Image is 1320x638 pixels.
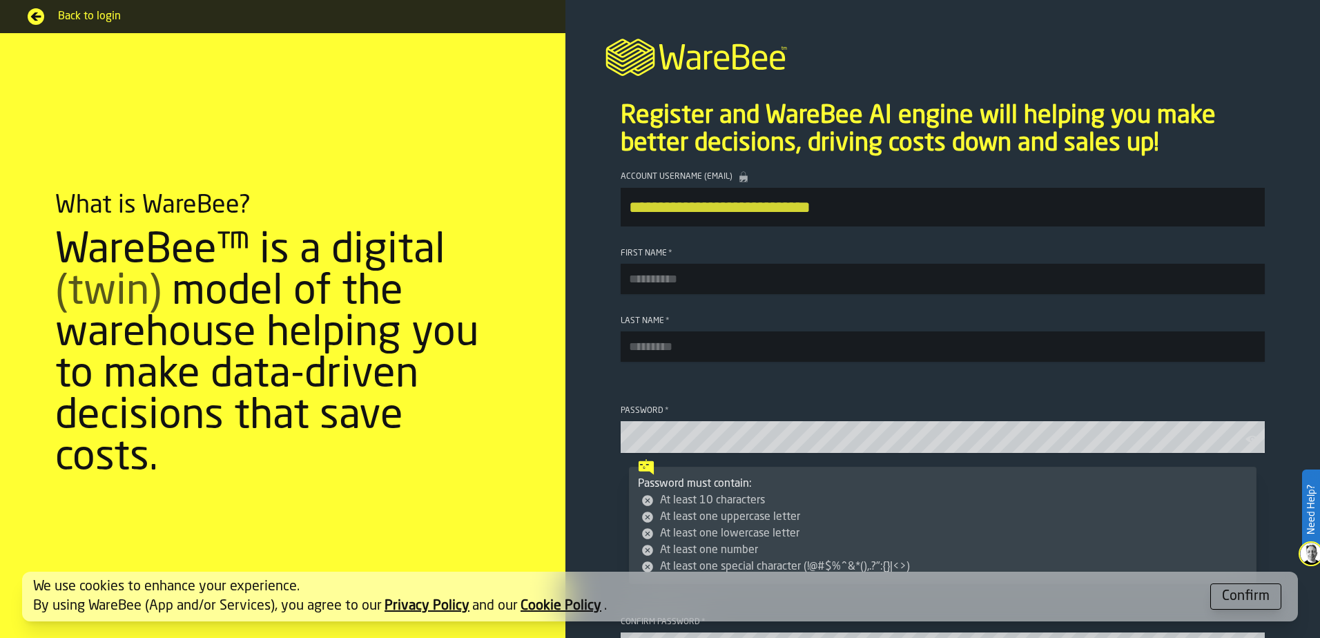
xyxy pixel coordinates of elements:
li: At least 10 characters [641,492,1248,509]
div: Last Name [621,316,1265,326]
input: button-toolbar-Password [621,421,1265,453]
button: button-toolbar-Password [1245,432,1262,446]
div: Password [621,406,1265,416]
input: button-toolbar-First Name [621,264,1265,294]
a: Back to login [28,8,538,25]
a: logo-header [565,22,1320,88]
div: Account Username (Email) [621,171,1265,182]
span: Required [666,316,670,326]
div: Password must contain: [638,476,1248,575]
button: button- [1210,583,1281,610]
div: alert-[object Object] [22,572,1298,621]
label: button-toolbar-First Name [621,249,1265,294]
label: Need Help? [1303,471,1319,548]
input: button-toolbar-Account Username (Email) [621,188,1265,226]
div: First Name [621,249,1265,258]
span: Required [668,249,672,258]
a: Privacy Policy [385,599,469,613]
div: WareBee™ is a digital model of the warehouse helping you to make data-driven decisions that save ... [55,231,510,479]
li: At least one lowercase letter [641,525,1248,542]
input: button-toolbar-Last Name [621,331,1265,362]
label: button-toolbar-Password [621,406,1265,453]
label: button-toolbar-Account Username (Email) [621,171,1265,226]
div: We use cookies to enhance your experience. By using WareBee (App and/or Services), you agree to o... [33,577,1199,616]
li: At least one uppercase letter [641,509,1248,525]
span: Required [665,406,669,416]
p: Register and WareBee AI engine will helping you make better decisions, driving costs down and sal... [621,102,1265,157]
div: Confirm [1222,587,1270,606]
span: (twin) [55,272,162,313]
span: Back to login [58,8,538,25]
label: button-toolbar-Last Name [621,316,1265,362]
li: At least one number [641,542,1248,559]
a: Cookie Policy [521,599,601,613]
div: What is WareBee? [55,192,251,220]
